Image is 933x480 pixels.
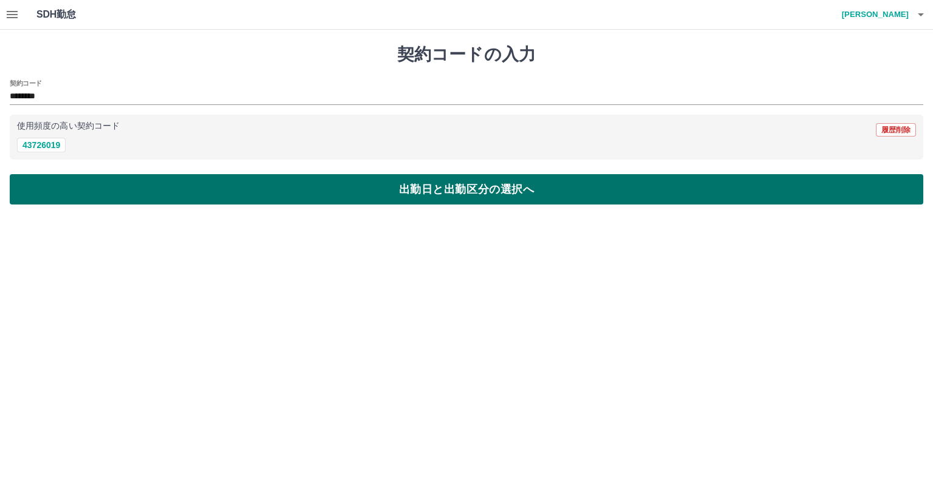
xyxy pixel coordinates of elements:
button: 出勤日と出勤区分の選択へ [10,174,923,205]
button: 履歴削除 [876,123,916,137]
button: 43726019 [17,138,66,152]
p: 使用頻度の高い契約コード [17,122,120,130]
h2: 契約コード [10,78,42,88]
h1: 契約コードの入力 [10,44,923,65]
